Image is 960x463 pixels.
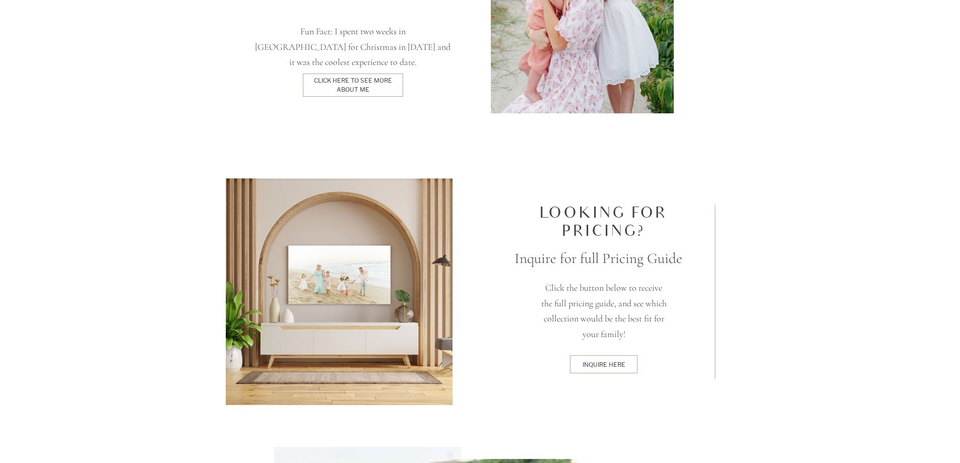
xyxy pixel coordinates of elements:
a: inquire here [572,360,636,368]
div: Fun Fact: I spent two weeks in [GEOGRAPHIC_DATA] for Christmas in [DATE] and it was the coolest e... [255,24,451,55]
h3: Inquire for full Pricing Guide [507,247,690,268]
p: Click the button below to receive the full pricing guide, and see which collection would be the b... [540,280,668,348]
h2: looking for pricing? [507,205,700,240]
